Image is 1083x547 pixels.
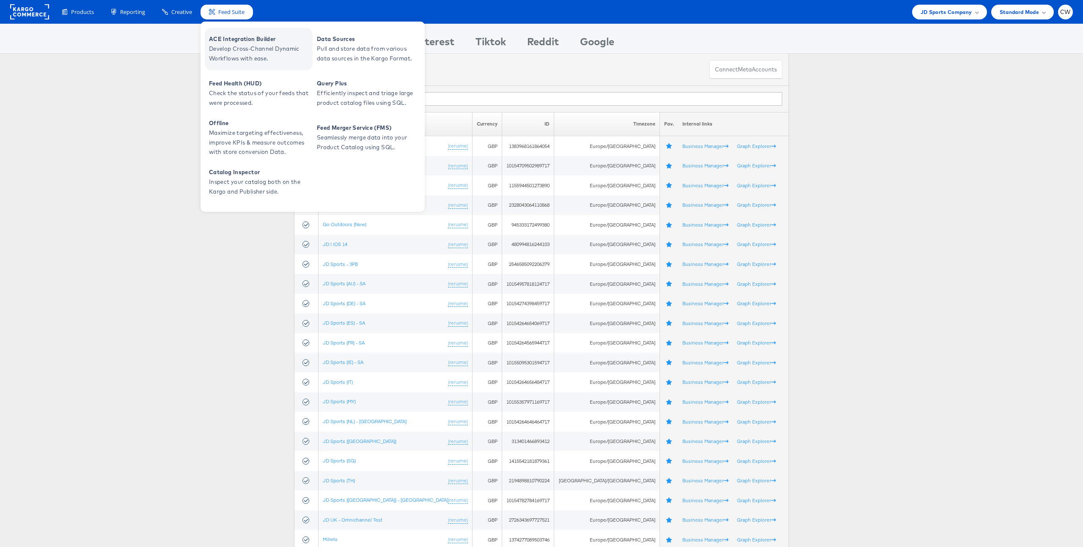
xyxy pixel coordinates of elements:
[313,28,421,70] a: Data Sources Pull and store data from various data sources in the Kargo Format.
[209,79,311,88] span: Feed Health (HUD)
[473,294,502,314] td: GBP
[171,8,192,16] span: Creative
[323,261,358,267] a: JD Sports - 3PB
[502,274,554,294] td: 10154957818124717
[682,399,728,405] a: Business Manager
[473,156,502,176] td: GBP
[357,92,782,106] input: Filter
[448,162,468,170] a: (rename)
[448,379,468,386] a: (rename)
[554,451,660,471] td: Europe/[GEOGRAPHIC_DATA]
[737,261,776,267] a: Graph Explorer
[448,280,468,287] a: (rename)
[737,320,776,326] a: Graph Explorer
[682,517,728,523] a: Business Manager
[473,471,502,491] td: GBP
[502,195,554,215] td: 2328043064110868
[554,136,660,156] td: Europe/[GEOGRAPHIC_DATA]
[682,241,728,247] a: Business Manager
[682,339,728,346] a: Business Manager
[682,320,728,326] a: Business Manager
[737,202,776,208] a: Graph Explorer
[323,300,366,306] a: JD Sports (DE) - SA
[502,353,554,372] td: 10155095301594717
[317,34,418,44] span: Data Sources
[323,359,363,365] a: JD Sports (IE) - SA
[682,458,728,464] a: Business Manager
[502,392,554,412] td: 10155357971169717
[502,432,554,451] td: 313401466893412
[448,398,468,405] a: (rename)
[554,235,660,254] td: Europe/[GEOGRAPHIC_DATA]
[554,412,660,432] td: Europe/[GEOGRAPHIC_DATA]
[473,490,502,510] td: GBP
[209,34,311,44] span: ACE Integration Builder
[209,44,311,63] span: Develop Cross-Channel Dynamic Workflows with ease.
[737,517,776,523] a: Graph Explorer
[921,8,972,16] span: JD Sports Company
[554,392,660,412] td: Europe/[GEOGRAPHIC_DATA]
[473,254,502,274] td: GBP
[323,418,407,424] a: JD Sports (NL) - [GEOGRAPHIC_DATA]
[737,497,776,503] a: Graph Explorer
[502,451,554,471] td: 1415542181879361
[502,156,554,176] td: 10154709502989717
[554,372,660,392] td: Europe/[GEOGRAPHIC_DATA]
[323,280,366,287] a: JD Sports (AU) - SA
[737,399,776,405] a: Graph Explorer
[554,215,660,235] td: Europe/[GEOGRAPHIC_DATA]
[473,235,502,254] td: GBP
[317,79,418,88] span: Query Plus
[682,182,728,189] a: Business Manager
[682,497,728,503] a: Business Manager
[737,241,776,247] a: Graph Explorer
[448,359,468,366] a: (rename)
[502,313,554,333] td: 10154264654069717
[737,222,776,228] a: Graph Explorer
[502,215,554,235] td: 945333172499380
[527,34,559,53] div: Reddit
[554,156,660,176] td: Europe/[GEOGRAPHIC_DATA]
[448,261,468,268] a: (rename)
[448,517,468,524] a: (rename)
[448,221,468,228] a: (rename)
[473,372,502,392] td: GBP
[205,117,313,159] a: Offline Maximize targeting effectiveness, improve KPIs & measure outcomes with store conversion D...
[323,517,382,523] a: JD UK - Omnichannel Test
[448,457,468,465] a: (rename)
[682,202,728,208] a: Business Manager
[682,536,728,543] a: Business Manager
[317,44,418,63] span: Pull and store data from various data sources in the Kargo Format.
[473,112,502,136] th: Currency
[323,477,355,484] a: JD Sports (TH)
[682,418,728,425] a: Business Manager
[473,136,502,156] td: GBP
[737,477,776,484] a: Graph Explorer
[410,34,454,53] div: Pinterest
[313,72,421,115] a: Query Plus Efficiently inspect and triage large product catalog files using SQL.
[205,28,313,70] a: ACE Integration Builder Develop Cross-Channel Dynamic Workflows with ease.
[473,175,502,195] td: GBP
[323,241,347,247] a: JD | iOS 14
[737,281,776,287] a: Graph Explorer
[448,477,468,484] a: (rename)
[473,274,502,294] td: GBP
[218,8,245,16] span: Feed Suite
[554,313,660,333] td: Europe/[GEOGRAPHIC_DATA]
[737,359,776,366] a: Graph Explorer
[502,412,554,432] td: 10154264646464717
[209,88,311,108] span: Check the status of your feeds that were processed.
[209,128,311,157] span: Maximize targeting effectiveness, improve KPIs & measure outcomes with store conversion Data.
[323,221,366,227] a: Go Outdoors (New)
[682,359,728,366] a: Business Manager
[737,536,776,543] a: Graph Explorer
[120,8,145,16] span: Reporting
[473,432,502,451] td: GBP
[209,177,311,197] span: Inspect your catalog both on the Kargo and Publisher side.
[502,510,554,530] td: 2726343697727521
[502,235,554,254] td: 480994816244103
[317,123,418,133] span: Feed Merger Service (FMS)
[448,241,468,248] a: (rename)
[682,162,728,169] a: Business Manager
[473,215,502,235] td: GBP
